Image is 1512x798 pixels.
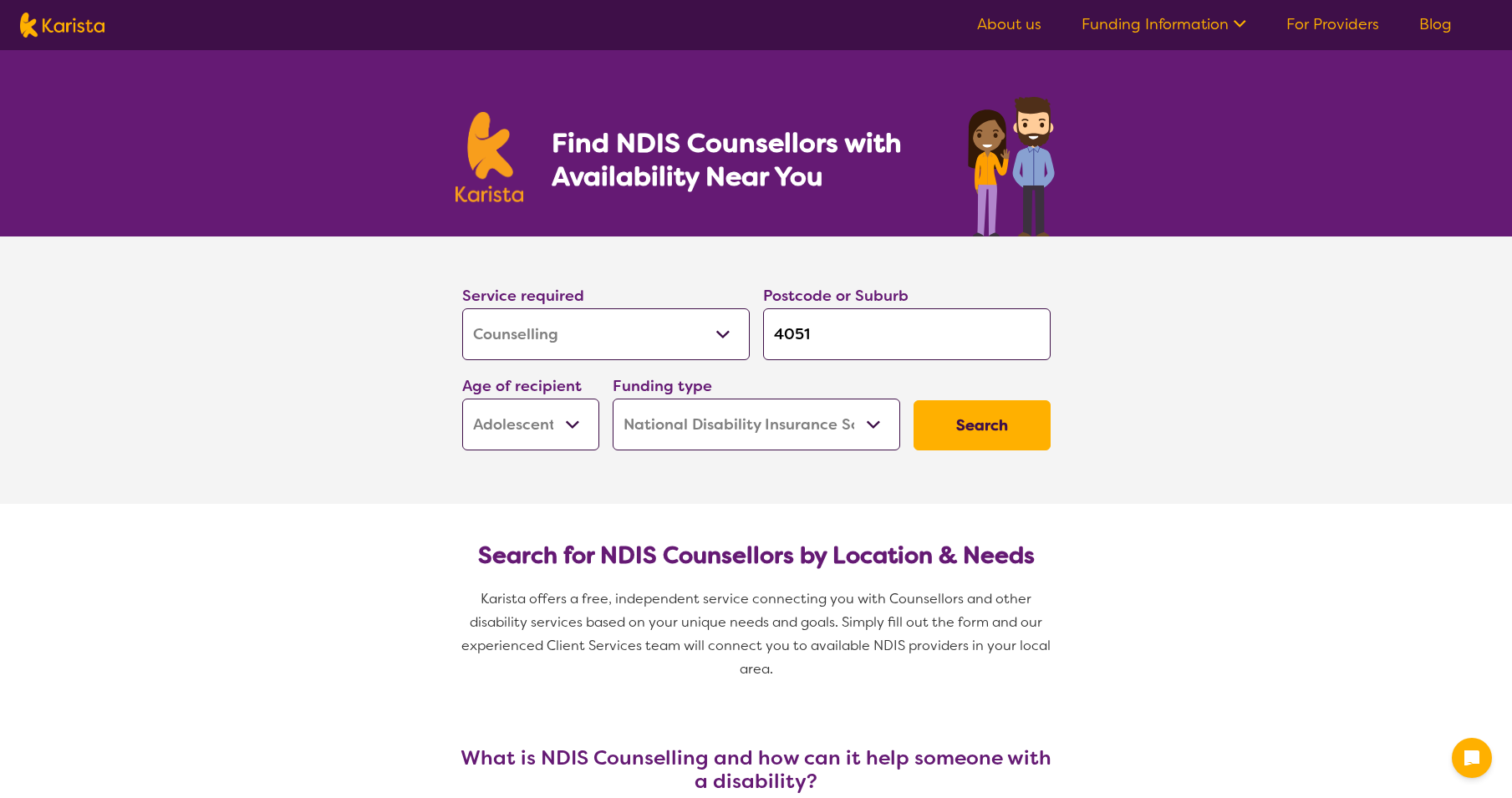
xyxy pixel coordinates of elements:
a: Blog [1419,14,1452,34]
label: Funding type [613,376,712,396]
input: Type [763,308,1051,360]
label: Postcode or Suburb [763,286,909,306]
a: Funding Information [1082,14,1246,34]
label: Age of recipient [462,376,582,396]
img: Karista logo [456,112,524,202]
button: Search [914,400,1051,450]
span: Karista offers a free, independent service connecting you with Counsellors and other disability s... [461,590,1054,678]
img: Karista logo [20,13,104,38]
a: About us [977,14,1041,34]
h3: What is NDIS Counselling and how can it help someone with a disability? [456,746,1057,793]
img: counselling [962,90,1057,236]
label: Service required [462,286,584,306]
h2: Search for NDIS Counsellors by Location & Needs [476,541,1037,571]
a: For Providers [1286,14,1379,34]
h1: Find NDIS Counsellors with Availability Near You [552,126,928,193]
